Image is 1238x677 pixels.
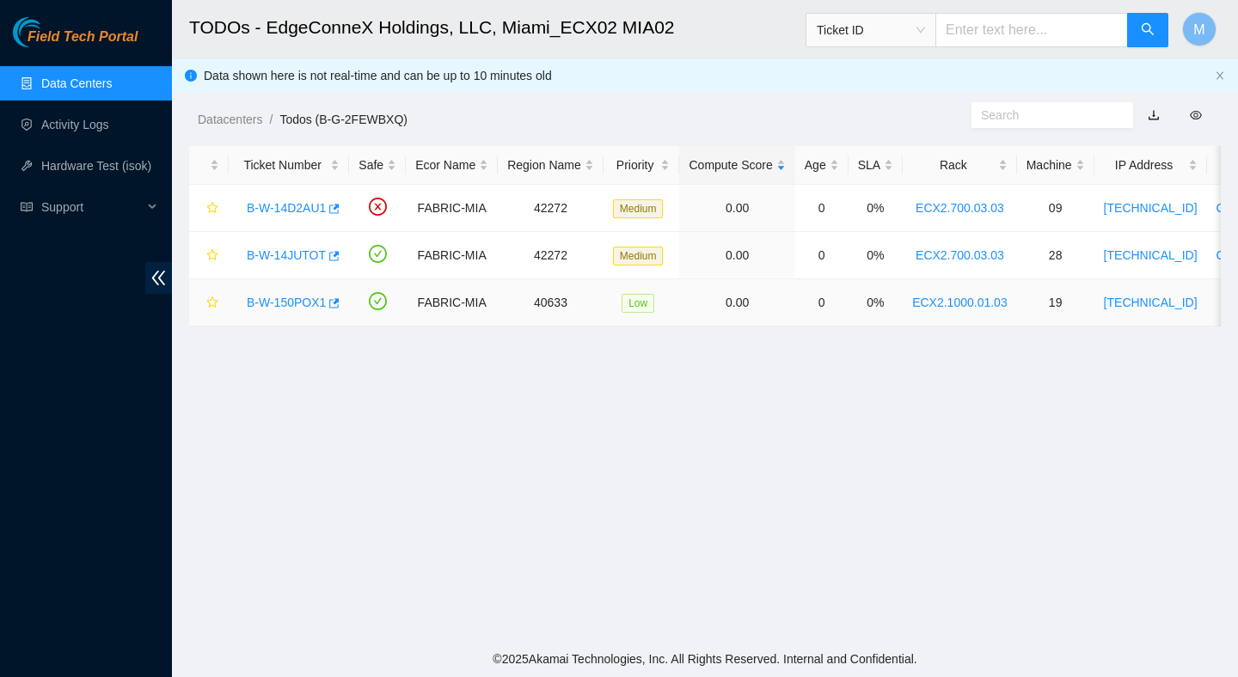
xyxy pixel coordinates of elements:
span: star [206,202,218,216]
button: search [1127,13,1168,47]
a: ECX2.1000.01.03 [912,296,1008,309]
a: Datacenters [198,113,262,126]
a: ECX2.700.03.03 [916,201,1004,215]
a: Todos (B-G-2FEWBXQ) [279,113,408,126]
a: Data Centers [41,76,112,90]
span: close-circle [369,198,387,216]
a: Akamai TechnologiesField Tech Portal [13,31,138,53]
input: Search [981,106,1110,125]
td: 42272 [498,185,604,232]
td: FABRIC-MIA [406,185,498,232]
td: FABRIC-MIA [406,232,498,279]
td: 0% [849,279,903,326]
td: 40633 [498,279,604,326]
button: star [199,289,219,316]
td: 0% [849,185,903,232]
span: M [1193,19,1204,40]
a: [TECHNICAL_ID] [1104,296,1198,309]
span: close [1215,70,1225,81]
td: FABRIC-MIA [406,279,498,326]
input: Enter text here... [935,13,1128,47]
a: [TECHNICAL_ID] [1104,201,1198,215]
button: M [1182,12,1217,46]
span: Medium [613,199,664,218]
span: check-circle [369,245,387,263]
td: 0 [795,185,849,232]
td: 28 [1017,232,1094,279]
td: 0.00 [679,279,794,326]
span: eye [1190,109,1202,121]
a: Hardware Test (isok) [41,159,151,173]
a: Activity Logs [41,118,109,131]
span: star [206,296,218,310]
button: close [1215,70,1225,82]
span: Field Tech Portal [28,29,138,46]
span: Medium [613,247,664,265]
td: 0 [795,279,849,326]
td: 19 [1017,279,1094,326]
button: star [199,194,219,222]
span: Support [41,190,143,224]
span: Ticket ID [817,17,925,43]
span: double-left [145,262,172,294]
img: Akamai Technologies [13,17,87,47]
button: star [199,241,219,269]
span: read [21,201,33,213]
td: 0 [795,232,849,279]
td: 0.00 [679,232,794,279]
footer: © 2025 Akamai Technologies, Inc. All Rights Reserved. Internal and Confidential. [172,641,1238,677]
a: B-W-150POX1 [247,296,326,309]
td: 09 [1017,185,1094,232]
a: [TECHNICAL_ID] [1104,248,1198,262]
td: 0% [849,232,903,279]
a: B-W-14D2AU1 [247,201,326,215]
button: download [1135,101,1173,129]
a: ECX2.700.03.03 [916,248,1004,262]
span: Low [622,294,654,313]
span: / [269,113,273,126]
span: search [1141,22,1155,39]
a: B-W-14JUTOT [247,248,326,262]
td: 42272 [498,232,604,279]
span: star [206,249,218,263]
span: check-circle [369,292,387,310]
td: 0.00 [679,185,794,232]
